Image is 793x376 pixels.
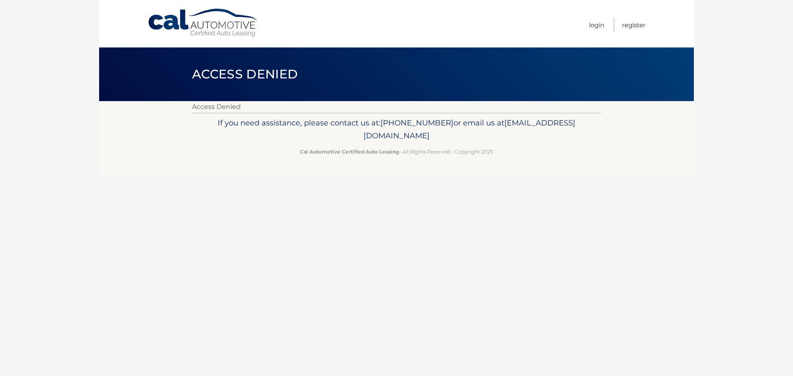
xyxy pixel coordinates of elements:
a: Cal Automotive [147,8,259,38]
p: If you need assistance, please contact us at: or email us at [197,116,596,143]
a: Login [589,18,604,32]
a: Register [622,18,646,32]
p: Access Denied [192,101,601,113]
p: - All Rights Reserved - Copyright 2025 [197,147,596,156]
span: [PHONE_NUMBER] [380,118,453,128]
strong: Cal Automotive Certified Auto Leasing [300,149,399,155]
span: Access Denied [192,66,298,82]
